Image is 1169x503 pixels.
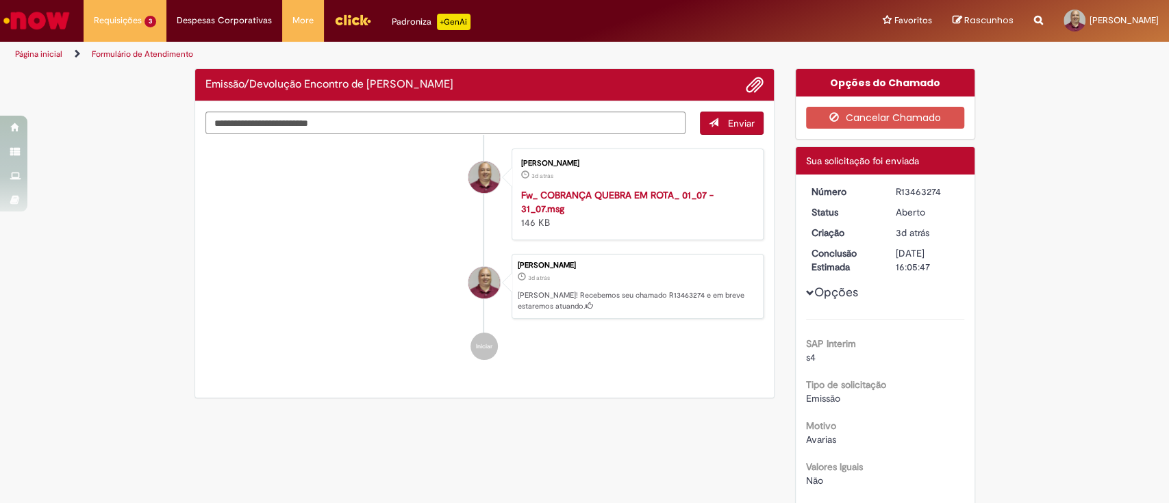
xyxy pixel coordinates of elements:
span: Favoritos [894,14,932,27]
img: click_logo_yellow_360x200.png [334,10,371,30]
dt: Número [801,185,885,198]
span: s4 [806,351,816,363]
ul: Trilhas de página [10,42,769,67]
dt: Conclusão Estimada [801,246,885,274]
dt: Status [801,205,885,219]
ul: Histórico de tíquete [205,135,764,374]
span: 3d atrás [896,227,929,239]
span: 3d atrás [528,274,550,282]
div: Opções do Chamado [796,69,975,96]
span: Rascunhos [964,14,1014,27]
div: Padroniza [392,14,470,30]
button: Adicionar anexos [746,76,764,94]
span: 3 [144,16,156,27]
img: ServiceNow [1,7,72,34]
h2: Emissão/Devolução Encontro de Contas Fornecedor Histórico de tíquete [205,79,453,91]
dt: Criação [801,226,885,240]
div: Aberto [896,205,959,219]
a: Página inicial [15,49,62,60]
button: Enviar [700,112,764,135]
a: Rascunhos [953,14,1014,27]
div: 146 KB [521,188,749,229]
p: [PERSON_NAME]! Recebemos seu chamado R13463274 e em breve estaremos atuando. [518,290,756,311]
button: Cancelar Chamado [806,107,964,129]
span: Não [806,474,823,487]
p: +GenAi [437,14,470,30]
a: Fw_ COBRANÇA QUEBRA EM ROTA_ 01_07 - 31_07.msg [521,189,714,215]
span: Emissão [806,392,840,404]
div: Jose Correa Gomes [468,267,500,298]
div: 29/08/2025 16:05:43 [896,226,959,240]
div: Jose Correa Gomes [468,162,500,193]
b: Tipo de solicitação [806,378,886,391]
span: [PERSON_NAME] [1090,14,1159,26]
div: [DATE] 16:05:47 [896,246,959,274]
li: Jose Correa Gomes [205,254,764,320]
span: Sua solicitação foi enviada [806,155,919,167]
div: R13463274 [896,185,959,198]
div: [PERSON_NAME] [521,159,749,168]
time: 29/08/2025 16:05:43 [896,227,929,239]
span: Despesas Corporativas [177,14,272,27]
a: Formulário de Atendimento [92,49,193,60]
b: Valores Iguais [806,461,863,473]
span: More [292,14,314,27]
span: 3d atrás [531,172,553,180]
span: Avarias [806,433,836,446]
b: SAP Interim [806,337,856,350]
b: Motivo [806,420,836,432]
span: Requisições [94,14,142,27]
div: [PERSON_NAME] [518,261,756,270]
span: Enviar [728,117,755,129]
time: 29/08/2025 16:05:43 [528,274,550,282]
time: 29/08/2025 16:05:39 [531,172,553,180]
textarea: Digite sua mensagem aqui... [205,112,686,135]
